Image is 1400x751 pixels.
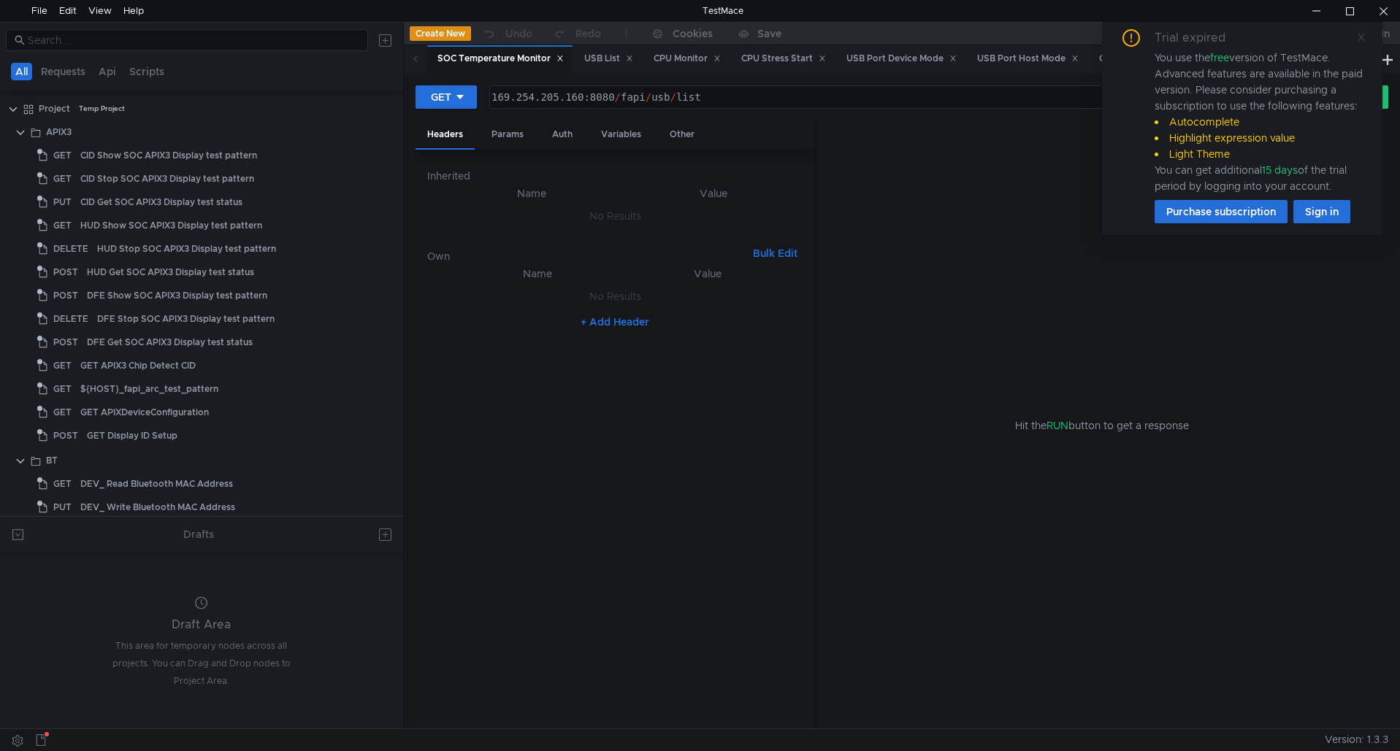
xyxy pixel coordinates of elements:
[53,261,78,283] span: POST
[87,331,253,353] div: DFE Get SOC APIX3 Display test status
[53,331,78,353] span: POST
[741,51,826,66] div: CPU Stress Start
[46,450,58,471] div: BT
[125,63,169,80] button: Scripts
[1155,50,1365,194] div: You use the version of TestMace. Advanced features are available in the paid version. Please cons...
[543,23,611,45] button: Redo
[53,425,78,447] span: POST
[53,238,88,260] span: DELETE
[584,51,633,66] div: USB List
[53,355,72,377] span: GET
[624,265,792,282] th: Value
[53,145,72,166] span: GET
[183,525,214,543] div: Drafts
[87,285,267,307] div: DFE Show SOC APIX3 Display test pattern
[1015,417,1189,434] span: Hit the button to get a response
[416,121,475,150] div: Headers
[37,63,90,80] button: Requests
[80,496,235,518] div: DEV_ Write Bluetooth MAC Address
[79,98,125,120] div: Temp Project
[80,168,254,190] div: CID Stop SOC APIX3 Display test pattern
[673,25,713,42] div: Cookies
[80,401,209,423] div: GET APIXDeviceConfiguration
[1047,419,1068,432] span: RUN
[575,313,655,331] button: + Add Header
[757,28,781,39] div: Save
[94,63,121,80] button: Api
[87,425,177,447] div: GET Display ID Setup
[575,25,601,42] div: Redo
[1155,162,1365,194] div: You can get additional of the trial period by logging into your account.
[427,167,803,185] h6: Inherited
[1210,51,1229,64] span: free
[97,238,276,260] div: HUD Stop SOC APIX3 Display test pattern
[654,51,721,66] div: CPU Monitor
[1155,200,1288,223] button: Purchase subscription
[437,51,564,66] div: SOC Temperature Monitor
[53,215,72,236] span: GET
[451,265,624,282] th: Name
[1293,200,1350,223] button: Sign in
[1155,29,1243,47] div: Trial expired
[977,51,1079,66] div: USB Port Host Mode
[1325,729,1388,750] span: Version: 1.3.3
[53,496,72,518] span: PUT
[505,25,532,42] div: Undo
[1262,163,1298,177] span: 15 days
[416,85,477,109] button: GET
[28,32,359,48] input: Search...
[747,244,803,262] button: Bulk Edit
[427,247,747,265] h6: Own
[53,473,72,495] span: GET
[53,401,72,423] span: GET
[39,98,70,120] div: Project
[80,145,257,166] div: CID Show SOC APIX3 Display test pattern
[1099,51,1208,66] div: GET Check Supplier ID
[11,63,32,80] button: All
[80,215,262,236] div: HUD Show SOC APIX3 Display test pattern
[1155,114,1365,130] li: Autocomplete
[53,285,78,307] span: POST
[540,121,584,148] div: Auth
[624,185,803,202] th: Value
[846,51,957,66] div: USB Port Device Mode
[80,473,233,495] div: DEV_ Read Bluetooth MAC Address
[53,378,72,400] span: GET
[80,355,196,377] div: GET APIX3 Chip Detect CID
[439,185,624,202] th: Name
[80,191,242,213] div: CID Get SOC APIX3 Display test status
[1155,130,1365,146] li: Highlight expression value
[410,26,471,41] button: Create New
[471,23,543,45] button: Undo
[53,191,72,213] span: PUT
[53,168,72,190] span: GET
[431,89,451,105] div: GET
[589,121,653,148] div: Variables
[480,121,535,148] div: Params
[1155,146,1365,162] li: Light Theme
[658,121,706,148] div: Other
[46,121,72,143] div: APIX3
[53,308,88,330] span: DELETE
[589,209,641,223] nz-embed-empty: No Results
[80,378,218,400] div: ${HOST}_fapi_arc_test_pattern
[589,290,641,303] nz-embed-empty: No Results
[87,261,254,283] div: HUD Get SOC APIX3 Display test status
[97,308,275,330] div: DFE Stop SOC APIX3 Display test pattern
